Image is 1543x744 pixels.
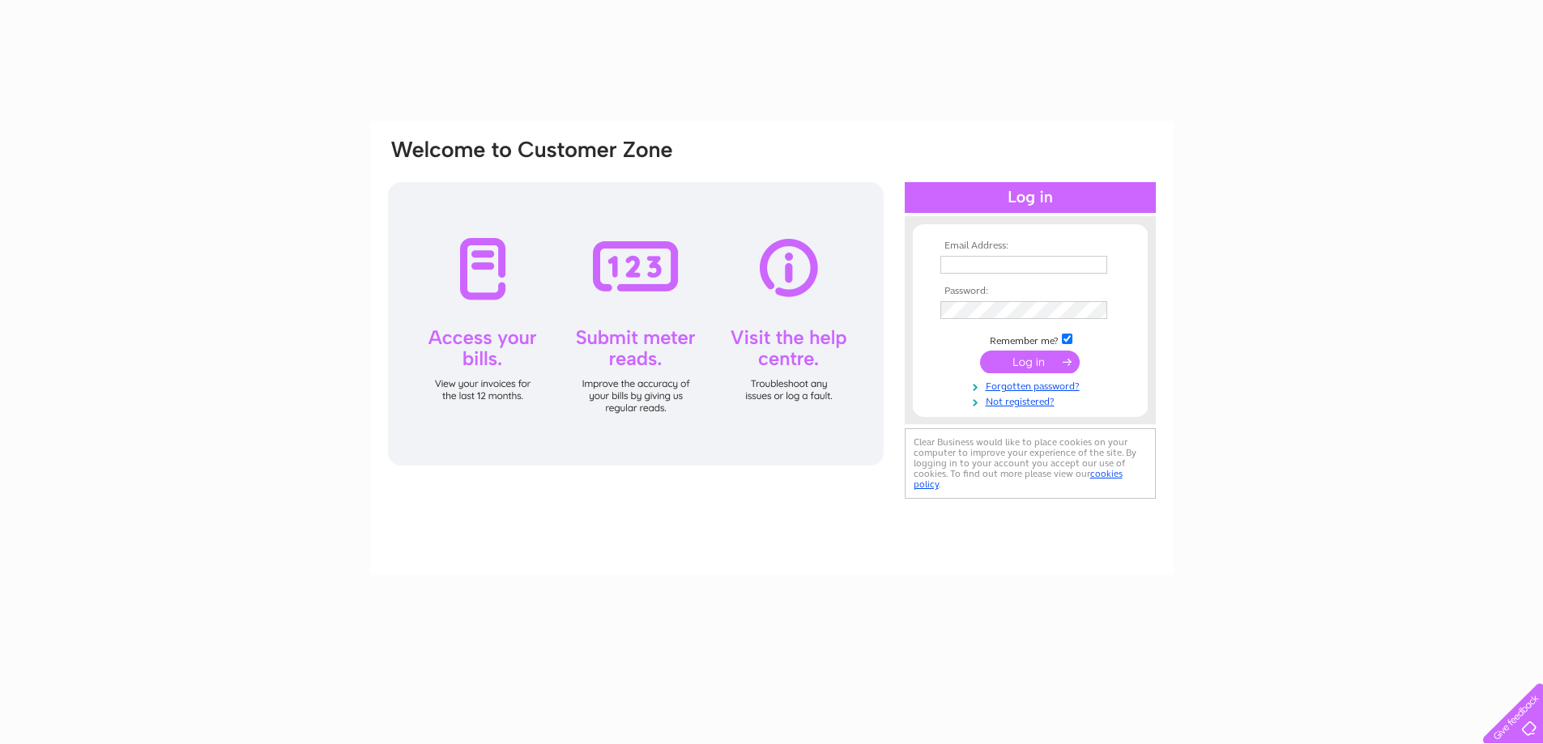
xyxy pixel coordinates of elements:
[914,468,1123,490] a: cookies policy
[936,240,1124,252] th: Email Address:
[980,351,1080,373] input: Submit
[936,286,1124,297] th: Password:
[936,331,1124,347] td: Remember me?
[940,377,1124,393] a: Forgotten password?
[905,428,1156,499] div: Clear Business would like to place cookies on your computer to improve your experience of the sit...
[940,393,1124,408] a: Not registered?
